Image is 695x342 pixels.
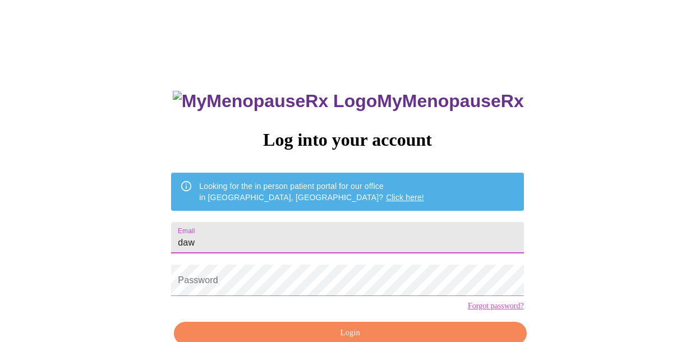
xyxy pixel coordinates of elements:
h3: MyMenopauseRx [173,91,524,112]
a: Forgot password? [468,302,524,311]
div: Looking for the in person patient portal for our office in [GEOGRAPHIC_DATA], [GEOGRAPHIC_DATA]? [199,176,424,207]
span: Login [187,326,513,340]
h3: Log into your account [171,130,523,150]
img: MyMenopauseRx Logo [173,91,377,112]
a: Click here! [386,193,424,202]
